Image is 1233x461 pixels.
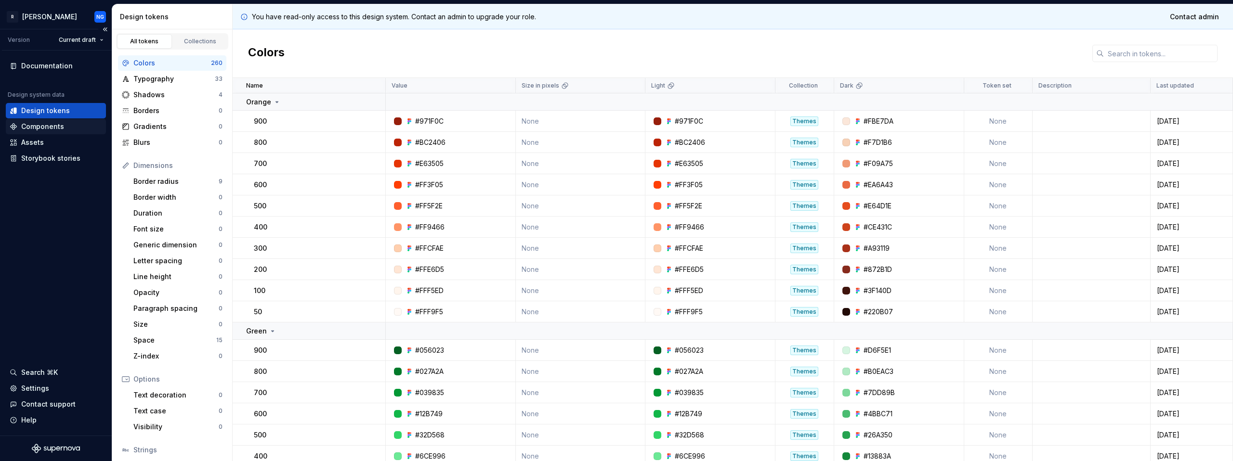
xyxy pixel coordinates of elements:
[21,106,70,115] div: Design tokens
[54,33,108,47] button: Current draft
[32,444,80,453] svg: Supernova Logo
[130,190,226,205] a: Border width0
[133,224,219,234] div: Font size
[248,45,285,62] h2: Colors
[415,201,443,211] div: #FF5F2E
[1151,265,1232,274] div: [DATE]
[254,222,267,232] p: 400
[219,352,223,360] div: 0
[254,138,267,147] p: 800
[254,409,267,419] p: 600
[130,387,226,403] a: Text decoration0
[516,259,645,280] td: None
[790,138,818,147] div: Themes
[1151,286,1232,295] div: [DATE]
[675,451,705,461] div: #6CE996
[864,159,893,168] div: #F09A75
[130,221,226,237] a: Font size0
[1151,307,1232,317] div: [DATE]
[133,422,219,432] div: Visibility
[130,174,226,189] a: Border radius9
[522,82,559,90] p: Size in pixels
[133,240,219,250] div: Generic dimension
[790,451,818,461] div: Themes
[219,139,223,146] div: 0
[219,91,223,99] div: 4
[219,225,223,233] div: 0
[864,243,890,253] div: #A93119
[6,151,106,166] a: Storybook stories
[21,61,73,71] div: Documentation
[254,388,267,397] p: 700
[6,397,106,412] button: Contact support
[254,116,267,126] p: 900
[964,424,1033,446] td: None
[133,208,219,218] div: Duration
[675,388,704,397] div: #039835
[1151,430,1232,440] div: [DATE]
[254,307,262,317] p: 50
[964,174,1033,195] td: None
[96,13,104,21] div: NG
[130,403,226,419] a: Text case0
[7,11,18,23] div: R
[1151,116,1232,126] div: [DATE]
[516,340,645,361] td: None
[133,288,219,297] div: Opacity
[790,367,818,376] div: Themes
[133,106,219,115] div: Borders
[415,138,446,147] div: #BC2406
[219,320,223,328] div: 0
[254,201,266,211] p: 500
[964,403,1033,424] td: None
[133,351,219,361] div: Z-index
[964,259,1033,280] td: None
[118,119,226,134] a: Gradients0
[216,336,223,344] div: 15
[415,388,444,397] div: #039835
[790,265,818,274] div: Themes
[219,107,223,115] div: 0
[1164,8,1225,26] a: Contact admin
[516,111,645,132] td: None
[964,195,1033,217] td: None
[516,403,645,424] td: None
[6,119,106,134] a: Components
[964,217,1033,238] td: None
[254,180,267,190] p: 600
[1151,346,1232,355] div: [DATE]
[1170,12,1219,22] span: Contact admin
[675,180,703,190] div: #FF3F05
[864,367,893,376] div: #B0EAC3
[964,382,1033,403] td: None
[516,174,645,195] td: None
[964,238,1033,259] td: None
[252,12,536,22] p: You have read-only access to this design system. Contact an admin to upgrade your role.
[254,243,267,253] p: 300
[1151,243,1232,253] div: [DATE]
[415,346,444,355] div: #056023
[6,381,106,396] a: Settings
[415,116,444,126] div: #971F0C
[219,241,223,249] div: 0
[6,135,106,150] a: Assets
[964,340,1033,361] td: None
[790,346,818,355] div: Themes
[415,222,445,232] div: #FF9466
[133,192,219,202] div: Border width
[211,59,223,67] div: 260
[1151,180,1232,190] div: [DATE]
[1038,82,1072,90] p: Description
[130,205,226,221] a: Duration0
[790,159,818,168] div: Themes
[133,138,219,147] div: Blurs
[118,87,226,102] a: Shadows4
[516,217,645,238] td: None
[118,71,226,87] a: Typography33
[254,430,266,440] p: 500
[675,201,702,211] div: #FF5F2E
[130,333,226,348] a: Space15
[415,307,443,317] div: #FFF9F5
[864,201,892,211] div: #E64D1E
